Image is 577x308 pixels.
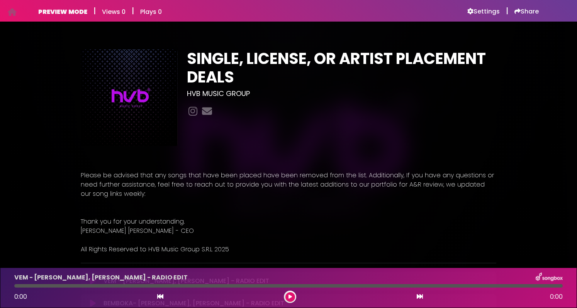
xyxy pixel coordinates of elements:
[506,6,508,15] h5: |
[140,8,162,15] h6: Plays 0
[14,292,27,301] span: 0:00
[81,49,178,146] img: ECJrYCpsQLOSUcl9Yvpd
[550,292,563,301] span: 0:00
[93,6,96,15] h5: |
[467,8,500,15] a: Settings
[102,8,126,15] h6: Views 0
[81,226,496,236] p: [PERSON_NAME] [PERSON_NAME] - CEO
[514,8,539,15] a: Share
[14,273,188,282] p: VEM - [PERSON_NAME], [PERSON_NAME] - RADIO EDIT
[132,6,134,15] h5: |
[81,171,496,199] p: Please be advised that any songs that have been placed have been removed from the list. Additiona...
[536,273,563,283] img: songbox-logo-white.png
[187,89,496,98] h3: HVB MUSIC GROUP
[187,49,496,86] h1: SINGLE, LICENSE, OR ARTIST PLACEMENT DEALS
[81,245,496,254] p: All Rights Reserved to HVB Music Group S.R.L 2025
[38,8,87,15] h6: PREVIEW MODE
[81,217,496,226] p: Thank you for your understanding.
